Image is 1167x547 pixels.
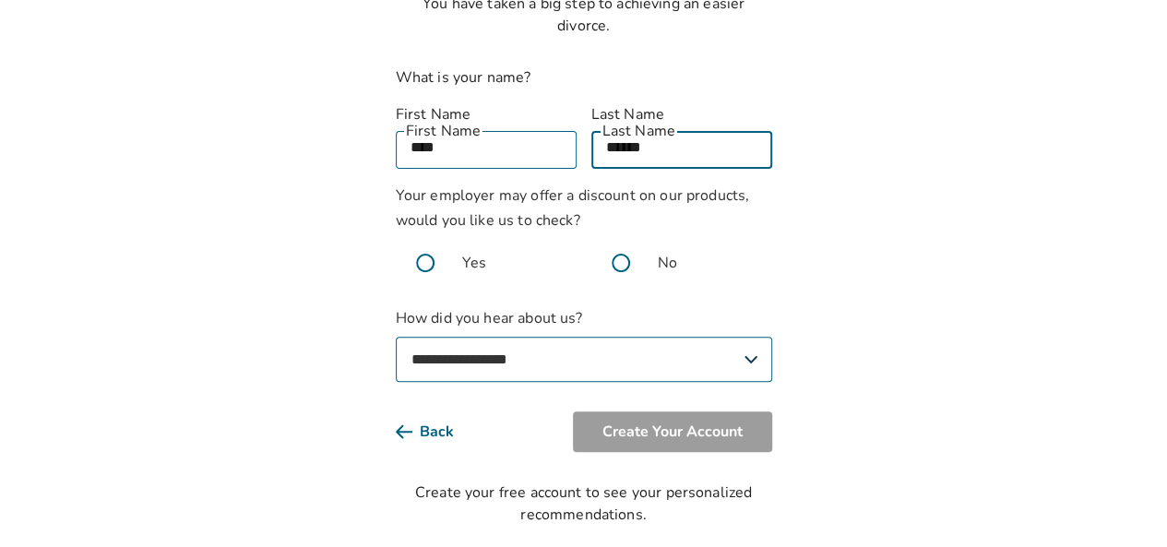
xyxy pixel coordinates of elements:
[396,337,772,382] select: How did you hear about us?
[573,411,772,452] button: Create Your Account
[591,103,772,125] label: Last Name
[1075,458,1167,547] iframe: Chat Widget
[396,185,750,231] span: Your employer may offer a discount on our products, would you like us to check?
[396,103,577,125] label: First Name
[658,252,677,274] span: No
[396,411,483,452] button: Back
[396,67,531,88] label: What is your name?
[462,252,486,274] span: Yes
[396,307,772,382] label: How did you hear about us?
[396,482,772,526] div: Create your free account to see your personalized recommendations.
